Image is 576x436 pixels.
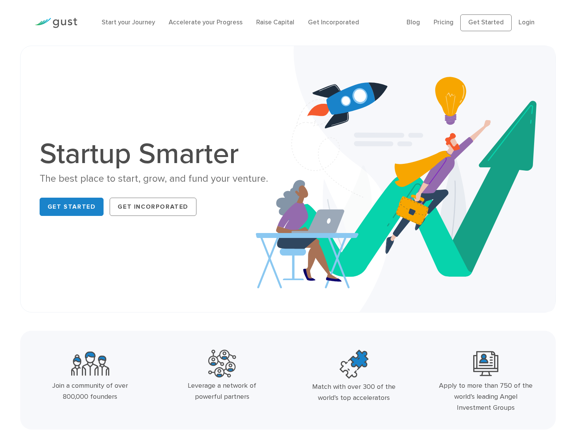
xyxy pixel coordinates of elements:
a: Raise Capital [256,19,294,26]
img: Powerful Partners [208,350,236,377]
div: Leverage a network of powerful partners [174,381,270,403]
div: Match with over 300 of the world’s top accelerators [306,382,402,404]
img: Leading Angel Investment [473,350,498,377]
img: Startup Smarter Hero [256,46,556,312]
a: Get Incorporated [110,198,196,216]
a: Get Started [460,14,512,31]
a: Get Incorporated [308,19,359,26]
h1: Startup Smarter [40,140,282,168]
div: Apply to more than 750 of the world’s leading Angel Investment Groups [437,381,534,413]
img: Top Accelerators [340,350,369,379]
img: Gust Logo [35,18,77,28]
div: Join a community of over 800,000 founders [42,381,138,403]
a: Pricing [434,19,453,26]
a: Accelerate your Progress [169,19,243,26]
a: Start your Journey [102,19,155,26]
a: Login [519,19,535,26]
div: The best place to start, grow, and fund your venture. [40,172,282,185]
a: Get Started [40,198,104,216]
a: Blog [407,19,420,26]
img: Community Founders [71,350,109,377]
